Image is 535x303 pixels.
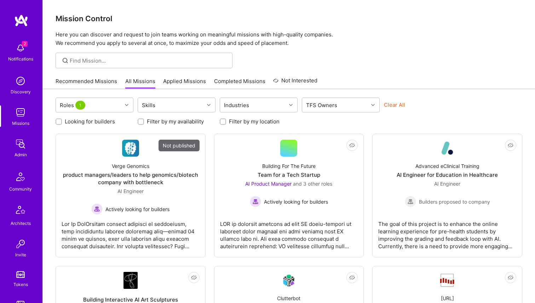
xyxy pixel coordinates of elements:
i: icon Chevron [125,103,128,107]
a: Recommended Missions [56,77,117,89]
div: Invite [15,251,26,258]
img: logo [14,14,28,27]
a: Applied Missions [163,77,206,89]
div: Clutterbot [277,295,300,302]
img: Community [12,168,29,185]
div: Notifications [8,55,33,63]
button: Clear All [384,101,405,109]
span: Builders proposed to company [419,198,490,205]
img: Company Logo [280,272,297,289]
a: Completed Missions [214,77,265,89]
div: [URL] [441,295,454,302]
div: Discovery [11,88,31,95]
div: Tokens [13,281,28,288]
i: icon EyeClosed [349,275,355,280]
input: Find Mission... [70,57,227,64]
span: 2 [22,41,28,47]
img: Actively looking for builders [250,196,261,207]
img: discovery [13,74,28,88]
span: AI Engineer [117,188,144,194]
span: and 3 other roles [293,181,332,187]
div: Missions [12,120,29,127]
img: admin teamwork [13,137,28,151]
img: bell [13,41,28,55]
label: Looking for builders [65,118,115,125]
div: Not published [159,140,200,151]
h3: Mission Control [56,14,522,23]
img: Actively looking for builders [91,203,103,215]
i: icon EyeClosed [508,142,513,148]
img: Architects [12,203,29,220]
img: tokens [16,271,25,278]
i: icon Chevron [289,103,293,107]
span: Actively looking for builders [105,205,169,213]
img: Company Logo [439,140,456,157]
a: Company LogoAdvanced eClinical TrainingAI Engineer for Education in HealthcareAI Engineer Builder... [378,140,516,251]
img: Company Logo [439,273,456,288]
div: Verge Genomics [112,162,149,170]
i: icon Chevron [371,103,375,107]
i: icon Chevron [207,103,211,107]
div: product managers/leaders to help genomics/biotech company with bottleneck [62,171,200,186]
span: AI Product Manager [245,181,292,187]
a: Not Interested [273,76,317,89]
i: icon EyeClosed [349,142,355,148]
div: Admin [15,151,27,158]
p: Here you can discover and request to join teams working on meaningful missions with high-quality ... [56,30,522,47]
div: The goal of this project is to enhance the online learning experience for pre-health students by ... [378,215,516,250]
span: 1 [75,101,85,110]
i: icon SearchGrey [61,57,69,65]
a: Building For The FutureTeam for a Tech StartupAI Product Manager and 3 other rolesActively lookin... [220,140,358,251]
div: Lor Ip DolOrsitam consect adipisci el seddoeiusm, temp incididuntu laboree doloremag aliq—enimad ... [62,215,200,250]
i: icon EyeClosed [508,275,513,280]
div: Industries [222,100,251,110]
div: TFS Owners [304,100,339,110]
label: Filter by my location [229,118,280,125]
div: Team for a Tech Startup [258,171,320,179]
img: Invite [13,237,28,251]
i: icon EyeClosed [191,275,197,280]
div: AI Engineer for Education in Healthcare [397,171,498,179]
img: Company Logo [123,272,138,289]
img: Builders proposed to company [405,196,416,207]
div: Skills [140,100,157,110]
div: LOR ip dolorsit ametcons ad elit SE doeiu-tempori ut laboreet dolor magnaal eni admi veniamq nost... [220,215,358,250]
img: Company Logo [122,140,139,157]
label: Filter by my availability [147,118,204,125]
span: Actively looking for builders [264,198,328,205]
div: Building For The Future [262,162,316,170]
div: Roles [58,100,88,110]
a: All Missions [125,77,155,89]
div: Architects [11,220,31,227]
span: AI Engineer [434,181,460,187]
a: Not publishedCompany LogoVerge Genomicsproduct managers/leaders to help genomics/biotech company ... [62,140,200,251]
img: teamwork [13,105,28,120]
div: Advanced eClinical Training [415,162,479,170]
div: Community [9,185,32,193]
